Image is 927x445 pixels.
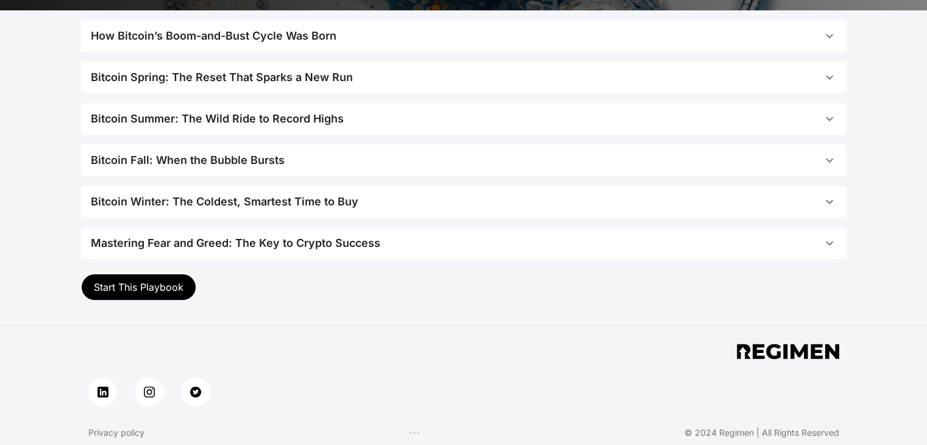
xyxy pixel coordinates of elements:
a: twitter [181,377,210,407]
div: Bitcoin Fall: When the Bubble Bursts [91,152,285,169]
a: linkedin [88,377,118,407]
img: linkedin button [98,386,108,397]
button: How Bitcoin’s Boom-and-Bust Cycle Was Born [81,20,847,52]
button: Start This Playbook [81,274,196,301]
img: instagram button [144,386,155,397]
img: app footer logo [737,344,839,359]
div: Bitcoin Spring: The Reset That Sparks a New Run [91,69,353,86]
button: Bitcoin Summer: The Wild Ride to Record Highs [81,103,847,135]
a: instagram [135,377,164,407]
span: Start This Playbook [94,281,183,293]
div: © 2024 Regimen | All Rights Reserved [684,427,839,439]
button: Bitcoin Winter: The Coldest, Smartest Time to Buy [81,186,847,218]
div: How Bitcoin’s Boom-and-Bust Cycle Was Born [91,27,336,44]
button: Bitcoin Spring: The Reset That Sparks a New Run [81,62,847,93]
div: Bitcoin Summer: The Wild Ride to Record Highs [91,110,344,127]
div: Bitcoin Winter: The Coldest, Smartest Time to Buy [91,193,358,210]
div: Mastering Fear and Greed: The Key to Crypto Success [91,235,380,252]
a: Privacy policy [88,427,144,439]
button: Bitcoin Fall: When the Bubble Bursts [81,144,847,176]
img: twitter button [190,386,201,397]
button: Mastering Fear and Greed: The Key to Crypto Success [81,227,847,259]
